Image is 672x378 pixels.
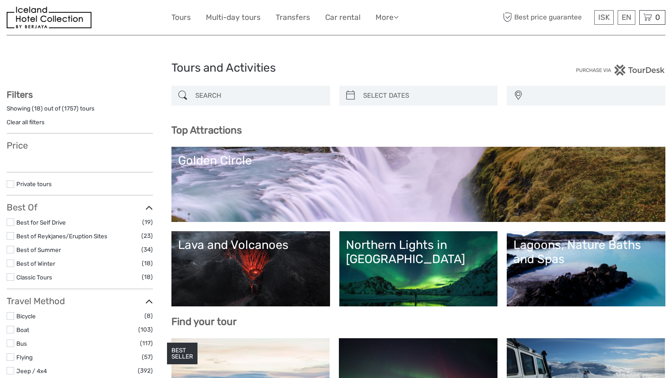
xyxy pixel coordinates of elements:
[7,104,153,118] div: Showing ( ) out of ( ) tours
[178,153,659,215] a: Golden Circle
[654,13,661,22] span: 0
[138,325,153,335] span: (103)
[16,233,107,240] a: Best of Reykjanes/Eruption Sites
[346,238,491,267] div: Northern Lights in [GEOGRAPHIC_DATA]
[171,61,501,75] h1: Tours and Activities
[178,238,323,252] div: Lava and Volcanoes
[171,124,242,136] b: Top Attractions
[346,238,491,300] a: Northern Lights in [GEOGRAPHIC_DATA]
[16,180,52,187] a: Private tours
[7,118,45,126] a: Clear all filters
[7,202,153,213] h3: Best Of
[140,338,153,348] span: (117)
[142,217,153,227] span: (19)
[178,238,323,300] a: Lava and Volcanoes
[576,65,665,76] img: PurchaseViaTourDesk.png
[7,7,91,28] img: 481-8f989b07-3259-4bb0-90ed-3da368179bdc_logo_small.jpg
[138,366,153,376] span: (392)
[141,231,153,241] span: (23)
[16,274,52,281] a: Classic Tours
[513,238,659,300] a: Lagoons, Nature Baths and Spas
[64,104,76,113] label: 1757
[171,316,237,328] b: Find your tour
[376,11,399,24] a: More
[16,354,33,361] a: Flying
[171,11,191,24] a: Tours
[142,272,153,282] span: (18)
[7,89,33,100] strong: Filters
[618,10,635,25] div: EN
[16,260,55,267] a: Best of Winter
[144,311,153,321] span: (8)
[178,153,659,168] div: Golden Circle
[16,326,29,333] a: Boat
[167,343,197,365] div: BEST SELLER
[142,352,153,362] span: (57)
[192,88,326,103] input: SEARCH
[276,11,310,24] a: Transfers
[141,244,153,255] span: (34)
[7,140,153,151] h3: Price
[16,367,47,374] a: Jeep / 4x4
[7,296,153,306] h3: Travel Method
[16,246,61,253] a: Best of Summer
[513,238,659,267] div: Lagoons, Nature Baths and Spas
[16,219,66,226] a: Best for Self Drive
[142,258,153,268] span: (18)
[34,104,41,113] label: 18
[501,10,592,25] span: Best price guarantee
[325,11,361,24] a: Car rental
[360,88,494,103] input: SELECT DATES
[16,340,27,347] a: Bus
[206,11,261,24] a: Multi-day tours
[598,13,610,22] span: ISK
[16,313,36,320] a: Bicycle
